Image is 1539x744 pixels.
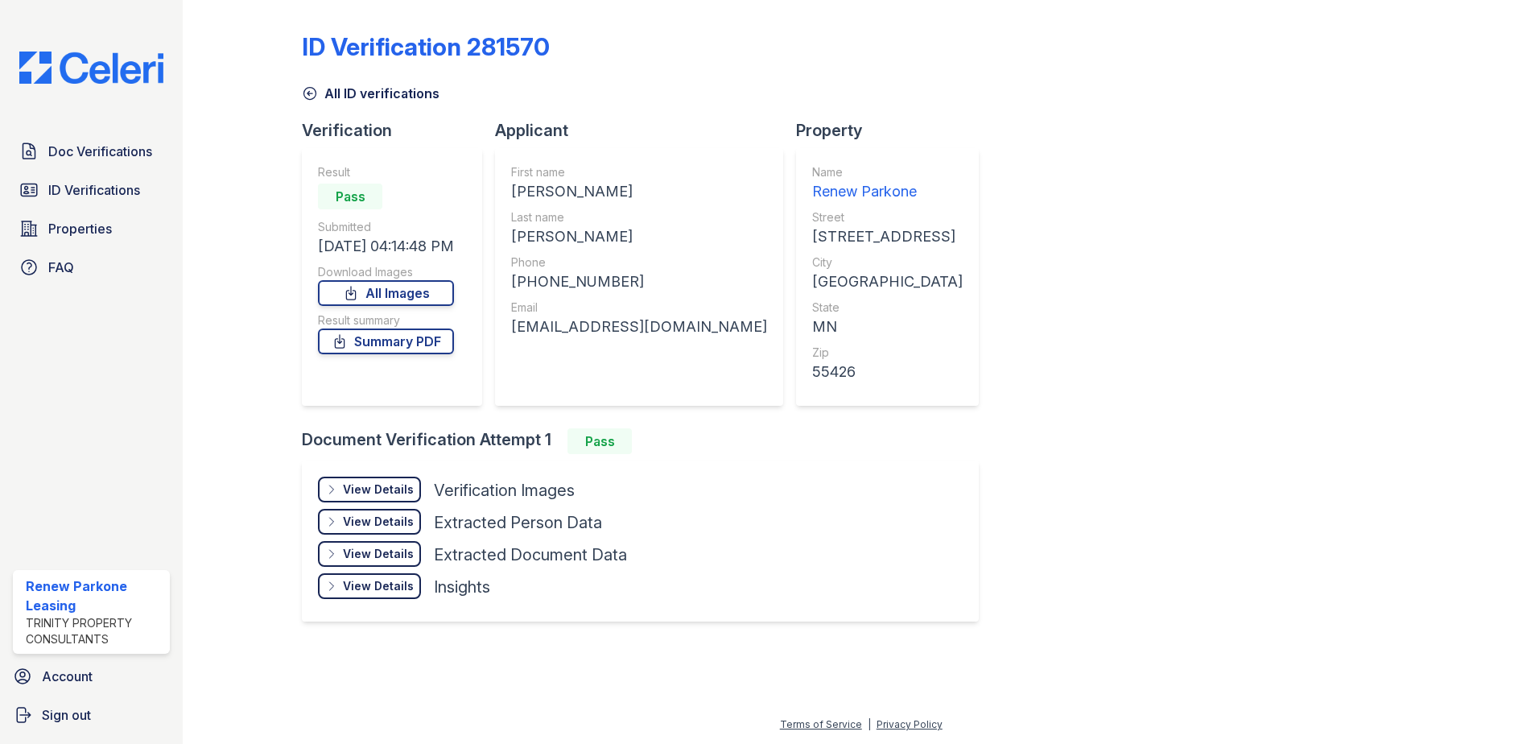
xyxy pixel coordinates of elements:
a: All ID verifications [302,84,439,103]
div: [STREET_ADDRESS] [812,225,963,248]
a: FAQ [13,251,170,283]
a: All Images [318,280,454,306]
div: | [868,718,871,730]
div: City [812,254,963,271]
div: Result [318,164,454,180]
span: Sign out [42,705,91,725]
a: Properties [13,213,170,245]
span: FAQ [48,258,74,277]
div: View Details [343,546,414,562]
div: Submitted [318,219,454,235]
a: Name Renew Parkone [812,164,963,203]
div: View Details [343,578,414,594]
div: Zip [812,345,963,361]
div: View Details [343,482,414,498]
div: Download Images [318,264,454,280]
div: State [812,300,963,316]
div: [PHONE_NUMBER] [511,271,767,293]
div: Trinity Property Consultants [26,615,163,647]
div: First name [511,164,767,180]
div: [PERSON_NAME] [511,180,767,203]
div: Insights [434,576,490,598]
span: Account [42,667,93,686]
div: [GEOGRAPHIC_DATA] [812,271,963,293]
div: [DATE] 04:14:48 PM [318,235,454,258]
img: CE_Logo_Blue-a8612792a0a2168367f1c8372b55b34899dd931a85d93a1a3d3e32e68fde9ad4.png [6,52,176,84]
a: Privacy Policy [877,718,943,730]
div: [PERSON_NAME] [511,225,767,248]
div: Street [812,209,963,225]
div: Result summary [318,312,454,329]
div: Pass [567,428,632,454]
div: Extracted Person Data [434,511,602,534]
div: Verification Images [434,479,575,502]
span: Properties [48,219,112,238]
span: Doc Verifications [48,142,152,161]
div: Renew Parkone [812,180,963,203]
div: 55426 [812,361,963,383]
a: Doc Verifications [13,135,170,167]
a: Summary PDF [318,329,454,354]
div: Email [511,300,767,316]
div: Name [812,164,963,180]
div: [EMAIL_ADDRESS][DOMAIN_NAME] [511,316,767,338]
a: Sign out [6,699,176,731]
div: Verification [302,119,495,142]
div: View Details [343,514,414,530]
div: Document Verification Attempt 1 [302,428,992,454]
div: Last name [511,209,767,225]
div: Pass [318,184,382,209]
span: ID Verifications [48,180,140,200]
div: Property [796,119,992,142]
div: Phone [511,254,767,271]
div: Applicant [495,119,796,142]
div: Extracted Document Data [434,544,627,566]
a: ID Verifications [13,174,170,206]
div: MN [812,316,963,338]
div: Renew Parkone Leasing [26,577,163,615]
a: Account [6,660,176,692]
div: ID Verification 281570 [302,32,550,61]
a: Terms of Service [780,718,862,730]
